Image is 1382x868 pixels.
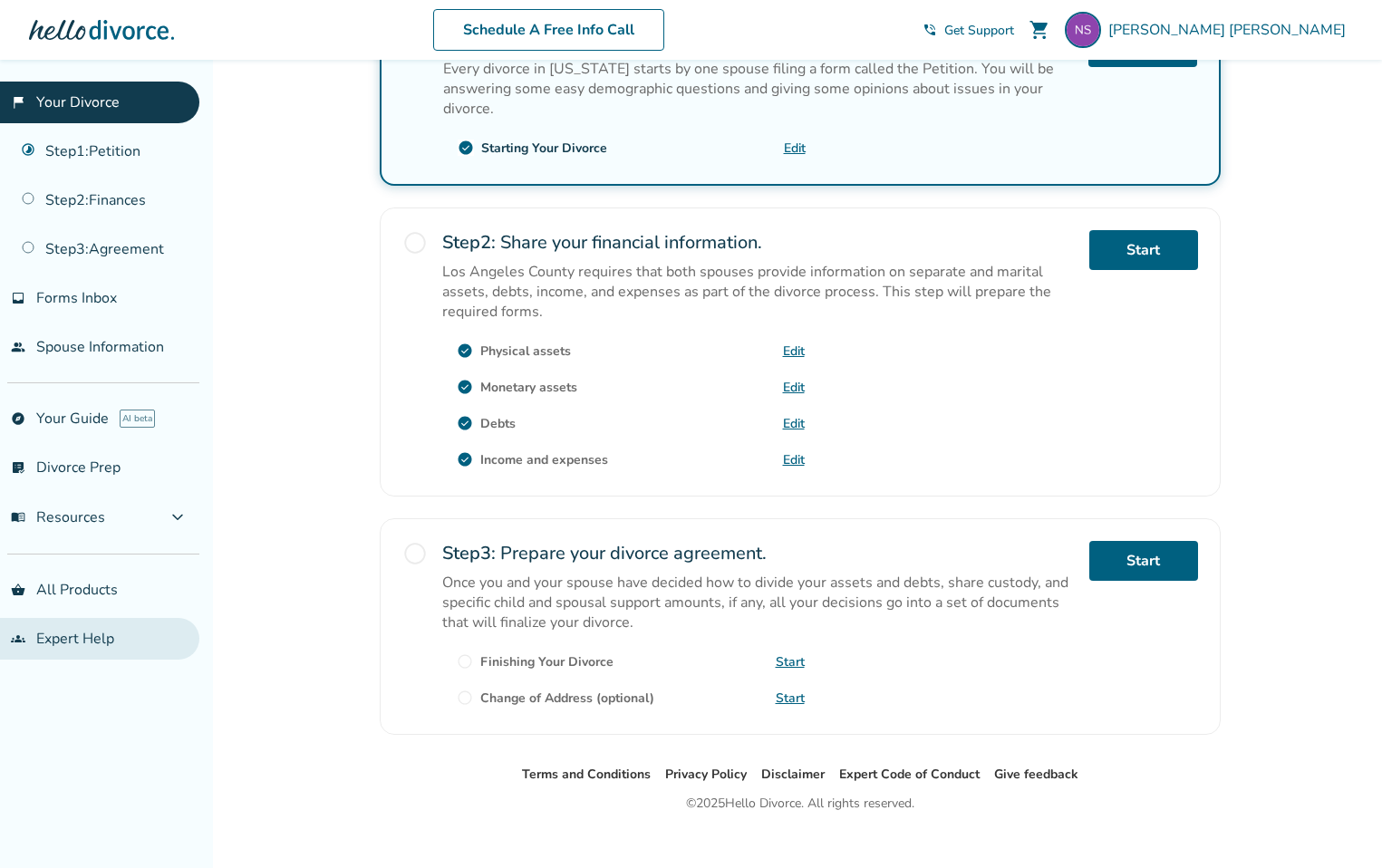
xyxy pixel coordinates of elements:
div: Finishing Your Divorce [480,653,614,670]
span: people [11,340,25,354]
div: Income and expenses [480,451,608,468]
a: Start [776,690,805,707]
span: menu_book [11,510,25,525]
a: Privacy Policy [665,766,747,783]
span: expand_more [167,506,188,528]
strong: Step 2 : [442,230,496,255]
span: explore [11,411,25,426]
a: Edit [783,342,805,360]
span: check_circle [458,140,474,156]
span: Get Support [944,22,1014,39]
a: Schedule A Free Info Call [433,9,664,51]
li: Give feedback [994,764,1078,786]
a: Start [1089,230,1198,270]
span: Resources [11,507,105,527]
div: Change of Address (optional) [480,690,654,707]
a: Terms and Conditions [522,766,651,783]
a: Edit [784,140,806,157]
span: Forms Inbox [36,288,117,308]
a: Edit [783,451,805,468]
span: check_circle [457,451,473,468]
img: nery_s@live.com [1065,12,1101,48]
span: list_alt_check [11,460,25,475]
a: Edit [783,379,805,396]
span: radio_button_unchecked [402,541,428,566]
a: Edit [783,415,805,432]
span: inbox [11,291,25,305]
h2: Prepare your divorce agreement. [442,541,1075,565]
span: shopping_cart [1029,19,1050,41]
div: Monetary assets [480,379,577,396]
span: phone_in_talk [923,23,937,37]
span: groups [11,632,25,646]
p: Every divorce in [US_STATE] starts by one spouse filing a form called the Petition. You will be a... [443,59,1074,119]
span: [PERSON_NAME] [PERSON_NAME] [1108,20,1353,40]
span: check_circle [457,415,473,431]
a: Expert Code of Conduct [839,766,980,783]
iframe: Chat Widget [1291,781,1382,868]
div: Physical assets [480,342,571,360]
strong: Step 3 : [442,541,496,565]
span: check_circle [457,342,473,359]
span: AI beta [120,410,155,428]
span: radio_button_unchecked [402,230,428,256]
div: Starting Your Divorce [481,140,607,157]
span: check_circle [457,379,473,395]
span: radio_button_unchecked [457,690,473,706]
a: Start [1089,541,1198,581]
span: flag_2 [11,95,25,110]
li: Disclaimer [761,764,825,786]
a: phone_in_talkGet Support [923,22,1014,39]
div: © 2025 Hello Divorce. All rights reserved. [686,793,914,815]
span: shopping_basket [11,583,25,597]
p: Once you and your spouse have decided how to divide your assets and debts, share custody, and spe... [442,573,1075,632]
h2: Share your financial information. [442,230,1075,255]
div: Debts [480,415,516,432]
p: Los Angeles County requires that both spouses provide information on separate and marital assets,... [442,262,1075,322]
a: Start [776,653,805,670]
span: radio_button_unchecked [457,653,473,670]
